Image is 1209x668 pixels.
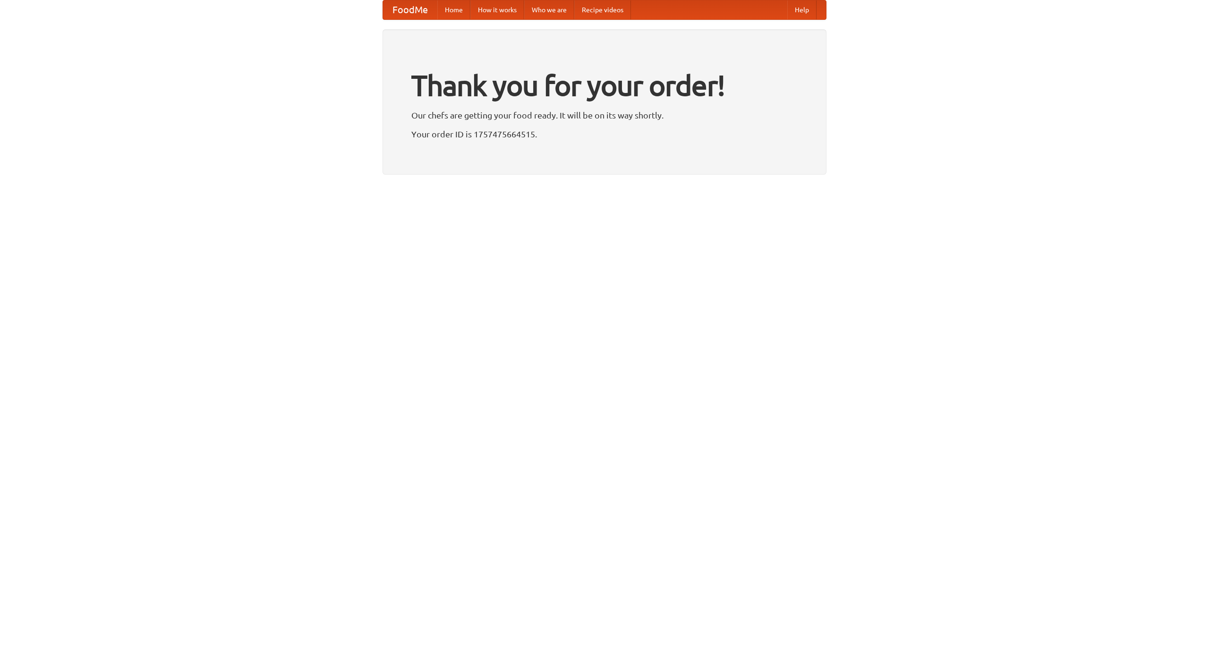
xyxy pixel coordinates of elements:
a: How it works [470,0,524,19]
a: Who we are [524,0,574,19]
a: Home [437,0,470,19]
p: Your order ID is 1757475664515. [411,127,798,141]
a: Recipe videos [574,0,631,19]
a: Help [787,0,817,19]
h1: Thank you for your order! [411,63,798,108]
p: Our chefs are getting your food ready. It will be on its way shortly. [411,108,798,122]
a: FoodMe [383,0,437,19]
